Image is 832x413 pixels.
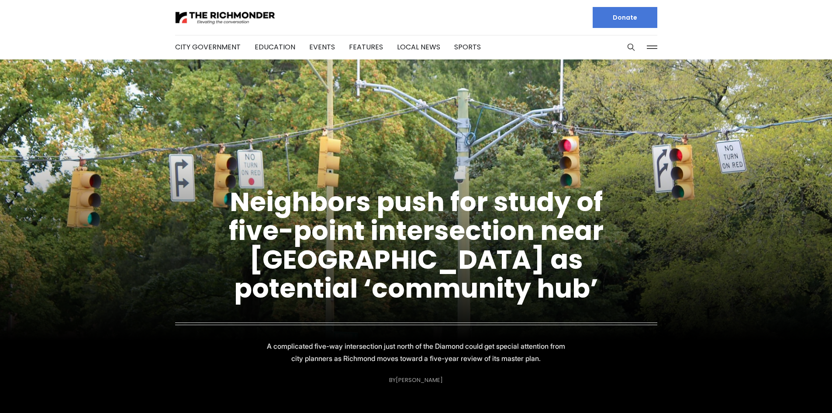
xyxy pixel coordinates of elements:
a: [PERSON_NAME] [396,376,443,384]
button: Search this site [625,41,638,54]
a: Neighbors push for study of five-point intersection near [GEOGRAPHIC_DATA] as potential ‘communit... [229,184,604,307]
a: Sports [454,42,481,52]
a: Features [349,42,383,52]
img: The Richmonder [175,10,276,25]
div: By [389,377,443,383]
a: Education [255,42,295,52]
p: A complicated five-way intersection just north of the Diamond could get special attention from ci... [261,340,572,364]
a: Events [309,42,335,52]
a: Local News [397,42,440,52]
a: Donate [593,7,657,28]
a: City Government [175,42,241,52]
